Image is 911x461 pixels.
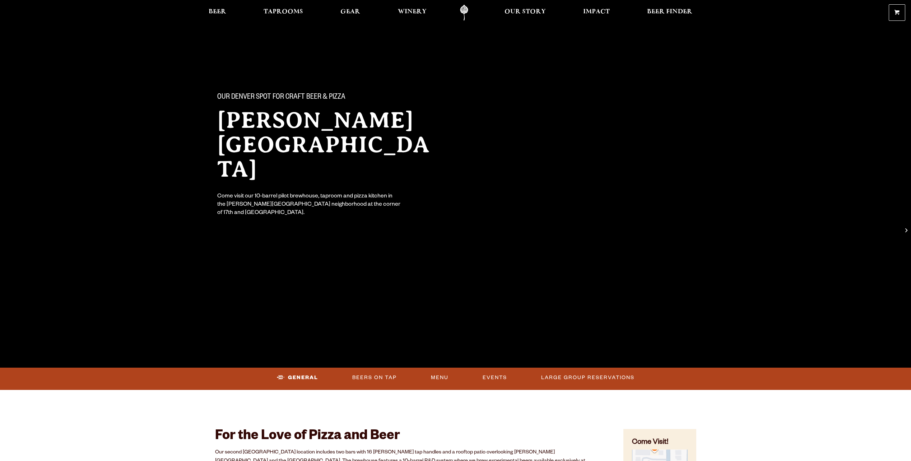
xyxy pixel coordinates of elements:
[583,9,610,15] span: Impact
[215,429,606,445] h2: For the Love of Pizza and Beer
[500,5,550,21] a: Our Story
[578,5,614,21] a: Impact
[398,9,427,15] span: Winery
[340,9,360,15] span: Gear
[428,369,451,386] a: Menu
[204,5,231,21] a: Beer
[264,9,303,15] span: Taprooms
[336,5,365,21] a: Gear
[217,108,441,181] h2: [PERSON_NAME][GEOGRAPHIC_DATA]
[480,369,510,386] a: Events
[393,5,431,21] a: Winery
[217,193,401,218] div: Come visit our 10-barrel pilot brewhouse, taproom and pizza kitchen in the [PERSON_NAME][GEOGRAPH...
[259,5,308,21] a: Taprooms
[451,5,478,21] a: Odell Home
[538,369,637,386] a: Large Group Reservations
[642,5,697,21] a: Beer Finder
[505,9,546,15] span: Our Story
[274,369,321,386] a: General
[632,438,687,448] h4: Come Visit!
[647,9,692,15] span: Beer Finder
[217,93,345,102] span: Our Denver spot for craft beer & pizza
[349,369,400,386] a: Beers On Tap
[209,9,226,15] span: Beer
